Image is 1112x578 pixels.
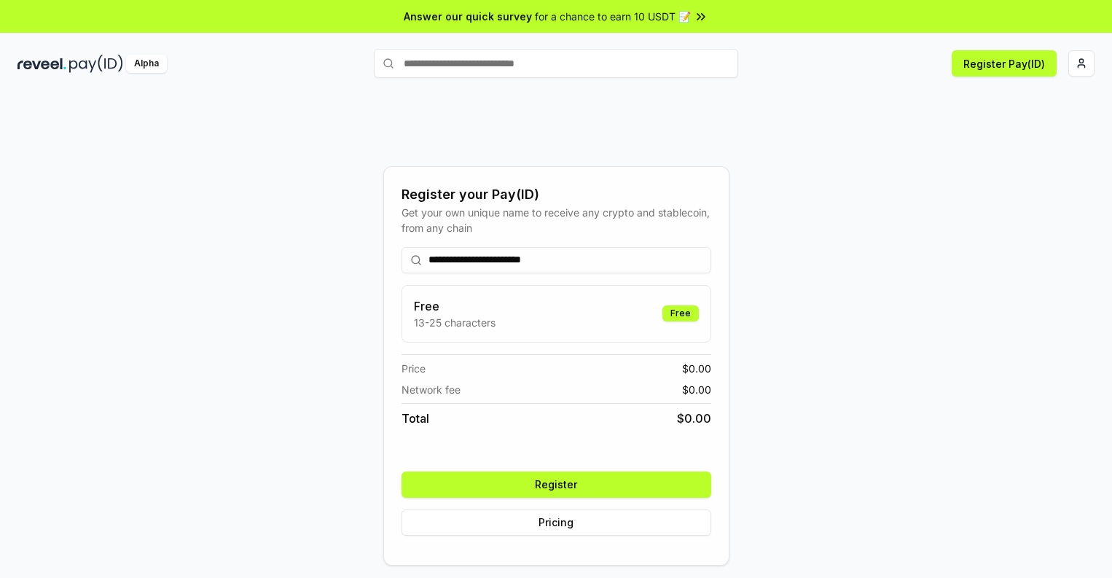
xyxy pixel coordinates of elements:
[69,55,123,73] img: pay_id
[402,410,429,427] span: Total
[535,9,691,24] span: for a chance to earn 10 USDT 📝
[402,205,711,235] div: Get your own unique name to receive any crypto and stablecoin, from any chain
[952,50,1057,77] button: Register Pay(ID)
[414,297,496,315] h3: Free
[677,410,711,427] span: $ 0.00
[402,361,426,376] span: Price
[402,382,461,397] span: Network fee
[402,509,711,536] button: Pricing
[402,184,711,205] div: Register your Pay(ID)
[682,361,711,376] span: $ 0.00
[662,305,699,321] div: Free
[414,315,496,330] p: 13-25 characters
[404,9,532,24] span: Answer our quick survey
[17,55,66,73] img: reveel_dark
[126,55,167,73] div: Alpha
[682,382,711,397] span: $ 0.00
[402,472,711,498] button: Register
